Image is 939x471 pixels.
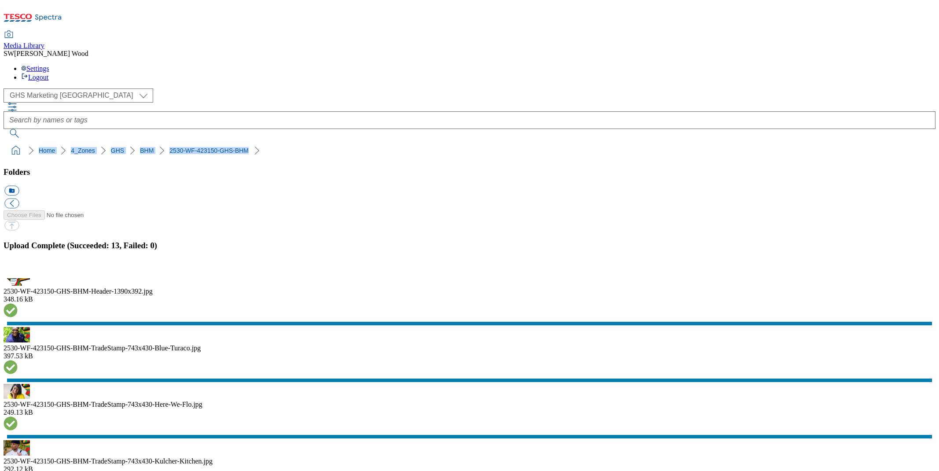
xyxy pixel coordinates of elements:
[21,74,48,81] a: Logout
[4,111,935,129] input: Search by names or tags
[4,50,14,57] span: SW
[9,144,23,158] a: home
[4,42,44,49] span: Media Library
[21,65,49,72] a: Settings
[4,352,935,360] div: 397.53 kB
[4,295,935,303] div: 348.16 kB
[4,408,935,416] div: 249.13 kB
[4,327,30,342] img: preview
[4,31,44,50] a: Media Library
[169,147,249,154] a: 2530-WF-423150-GHS-BHM
[14,50,88,57] span: [PERSON_NAME] Wood
[4,142,935,159] nav: breadcrumb
[4,440,30,456] img: preview
[4,401,935,408] div: 2530-WF-423150-GHS-BHM-TradeStamp-743x430-Here-We-Flo.jpg
[4,384,30,399] img: preview
[4,278,30,286] img: preview
[4,241,935,250] h3: Upload Complete (Succeeded: 13, Failed: 0)
[4,167,935,177] h3: Folders
[71,147,95,154] a: 4_Zones
[140,147,154,154] a: BHM
[4,287,935,295] div: 2530-WF-423150-GHS-BHM-Header-1390x392.jpg
[4,457,935,465] div: 2530-WF-423150-GHS-BHM-TradeStamp-743x430-Kulcher-Kitchen.jpg
[39,147,55,154] a: Home
[111,147,124,154] a: GHS
[4,344,935,352] div: 2530-WF-423150-GHS-BHM-TradeStamp-743x430-Blue-Turaco.jpg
